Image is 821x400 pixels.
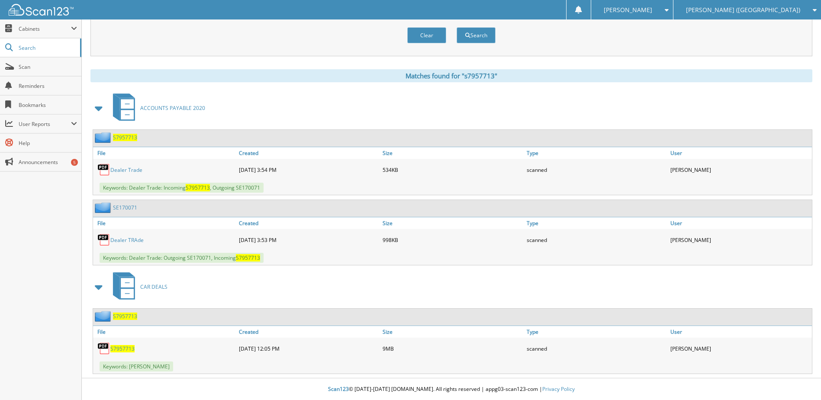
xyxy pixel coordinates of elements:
[380,340,524,357] div: 9MB
[380,147,524,159] a: Size
[237,147,380,159] a: Created
[9,4,74,16] img: scan123-logo-white.svg
[525,326,668,338] a: Type
[237,217,380,229] a: Created
[19,25,71,32] span: Cabinets
[19,158,77,166] span: Announcements
[542,385,575,393] a: Privacy Policy
[19,120,71,128] span: User Reports
[668,161,812,178] div: [PERSON_NAME]
[108,91,205,125] a: ACCOUNTS PAYABLE 2020
[236,254,260,261] span: S7957713
[100,361,173,371] span: Keywords: [PERSON_NAME]
[186,184,210,191] span: S7957713
[525,231,668,248] div: scanned
[668,217,812,229] a: User
[100,253,264,263] span: Keywords: Dealer Trade: Outgoing SE170071, Incoming
[457,27,496,43] button: Search
[19,44,76,52] span: Search
[19,101,77,109] span: Bookmarks
[19,139,77,147] span: Help
[525,340,668,357] div: scanned
[604,7,652,13] span: [PERSON_NAME]
[19,63,77,71] span: Scan
[686,7,800,13] span: [PERSON_NAME] ([GEOGRAPHIC_DATA])
[71,159,78,166] div: 5
[93,147,237,159] a: File
[100,183,264,193] span: Keywords: Dealer Trade: Incoming , Outgoing SE170071
[97,163,110,176] img: PDF.png
[110,236,144,244] a: Dealer TRAde
[108,270,167,304] a: CAR DEALS
[237,326,380,338] a: Created
[97,342,110,355] img: PDF.png
[525,217,668,229] a: Type
[140,283,167,290] span: CAR DEALS
[19,82,77,90] span: Reminders
[380,231,524,248] div: 998KB
[668,340,812,357] div: [PERSON_NAME]
[380,161,524,178] div: 534KB
[380,326,524,338] a: Size
[525,147,668,159] a: Type
[110,345,135,352] a: S7957713
[93,217,237,229] a: File
[237,340,380,357] div: [DATE] 12:05 PM
[82,379,821,400] div: © [DATE]-[DATE] [DOMAIN_NAME]. All rights reserved | appg03-scan123-com |
[668,326,812,338] a: User
[237,231,380,248] div: [DATE] 3:53 PM
[328,385,349,393] span: Scan123
[97,233,110,246] img: PDF.png
[113,204,137,211] a: SE170071
[110,166,142,174] a: Dealer Trade
[407,27,446,43] button: Clear
[95,132,113,143] img: folder2.png
[90,69,812,82] div: Matches found for "s7957713"
[113,134,137,141] a: S7957713
[668,147,812,159] a: User
[237,161,380,178] div: [DATE] 3:54 PM
[95,311,113,322] img: folder2.png
[140,104,205,112] span: ACCOUNTS PAYABLE 2020
[95,202,113,213] img: folder2.png
[380,217,524,229] a: Size
[525,161,668,178] div: scanned
[668,231,812,248] div: [PERSON_NAME]
[93,326,237,338] a: File
[113,313,137,320] a: S7957713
